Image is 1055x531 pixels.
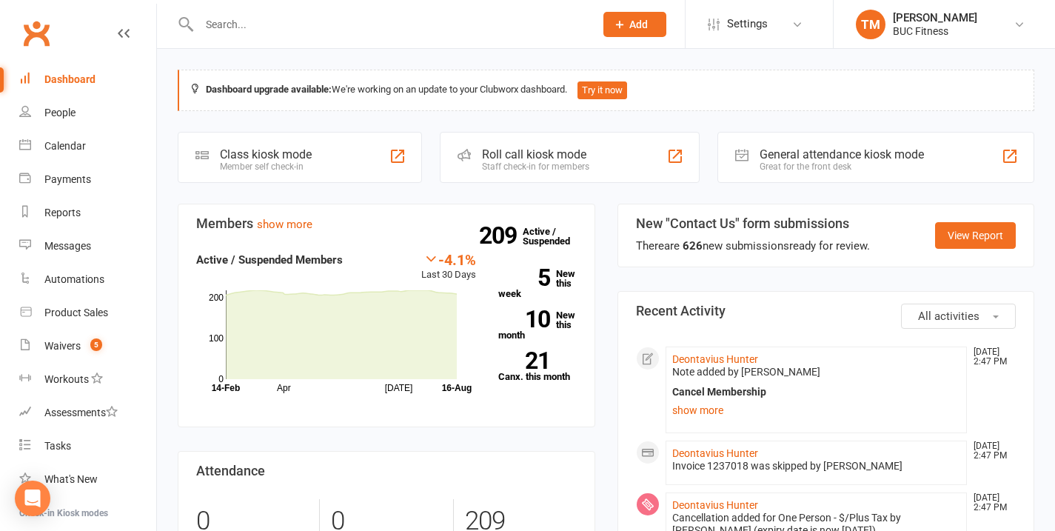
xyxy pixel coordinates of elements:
div: We're working on an update to your Clubworx dashboard. [178,70,1034,111]
div: There are new submissions ready for review. [636,237,870,255]
div: TM [856,10,885,39]
div: Member self check-in [220,161,312,172]
div: Roll call kiosk mode [482,147,589,161]
div: BUC Fitness [893,24,977,38]
div: Invoice 1237018 was skipped by [PERSON_NAME] [672,460,961,472]
a: Tasks [19,430,156,463]
div: Payments [44,173,91,185]
div: Note added by [PERSON_NAME] [672,366,961,378]
a: Deontavius Hunter [672,353,758,365]
span: Settings [727,7,768,41]
h3: New "Contact Us" form submissions [636,216,870,231]
div: Calendar [44,140,86,152]
strong: 10 [498,308,550,330]
div: Reports [44,207,81,218]
strong: 5 [498,267,550,289]
span: All activities [918,310,979,323]
div: General attendance kiosk mode [760,147,924,161]
div: Messages [44,240,91,252]
div: What's New [44,473,98,485]
time: [DATE] 2:47 PM [966,441,1015,461]
h3: Attendance [196,464,577,478]
div: Waivers [44,340,81,352]
a: View Report [935,222,1016,249]
div: Class kiosk mode [220,147,312,161]
a: show more [257,218,312,231]
div: Staff check-in for members [482,161,589,172]
div: People [44,107,76,118]
a: Messages [19,230,156,263]
input: Search... [195,14,584,35]
time: [DATE] 2:47 PM [966,493,1015,512]
a: Reports [19,196,156,230]
a: Payments [19,163,156,196]
a: Workouts [19,363,156,396]
a: 209Active / Suspended [523,216,588,257]
div: Last 30 Days [421,251,476,283]
a: Automations [19,263,156,296]
span: Add [629,19,648,30]
button: Try it now [577,81,627,99]
a: Dashboard [19,63,156,96]
div: -4.1% [421,251,476,267]
a: People [19,96,156,130]
button: All activities [901,304,1016,329]
div: Product Sales [44,307,108,318]
a: Waivers 5 [19,330,156,363]
a: Assessments [19,396,156,430]
strong: 209 [479,224,523,247]
h3: Members [196,216,577,231]
div: Cancel Membership [672,386,961,398]
a: Deontavius Hunter [672,447,758,459]
button: Add [603,12,666,37]
a: show more [672,400,961,421]
div: Dashboard [44,73,96,85]
a: Product Sales [19,296,156,330]
div: Assessments [44,407,118,418]
div: Automations [44,273,104,285]
a: 10New this month [498,310,577,340]
div: [PERSON_NAME] [893,11,977,24]
a: What's New [19,463,156,496]
div: Tasks [44,440,71,452]
span: 5 [90,338,102,351]
a: Clubworx [18,15,55,52]
a: Calendar [19,130,156,163]
strong: 626 [683,239,703,253]
strong: Active / Suspended Members [196,253,343,267]
a: 21Canx. this month [498,352,577,381]
time: [DATE] 2:47 PM [966,347,1015,367]
div: Workouts [44,373,89,385]
div: Open Intercom Messenger [15,481,50,516]
a: 5New this week [498,269,577,298]
strong: Dashboard upgrade available: [206,84,332,95]
div: Great for the front desk [760,161,924,172]
h3: Recent Activity [636,304,1017,318]
strong: 21 [498,350,550,372]
a: Deontavius Hunter [672,499,758,511]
